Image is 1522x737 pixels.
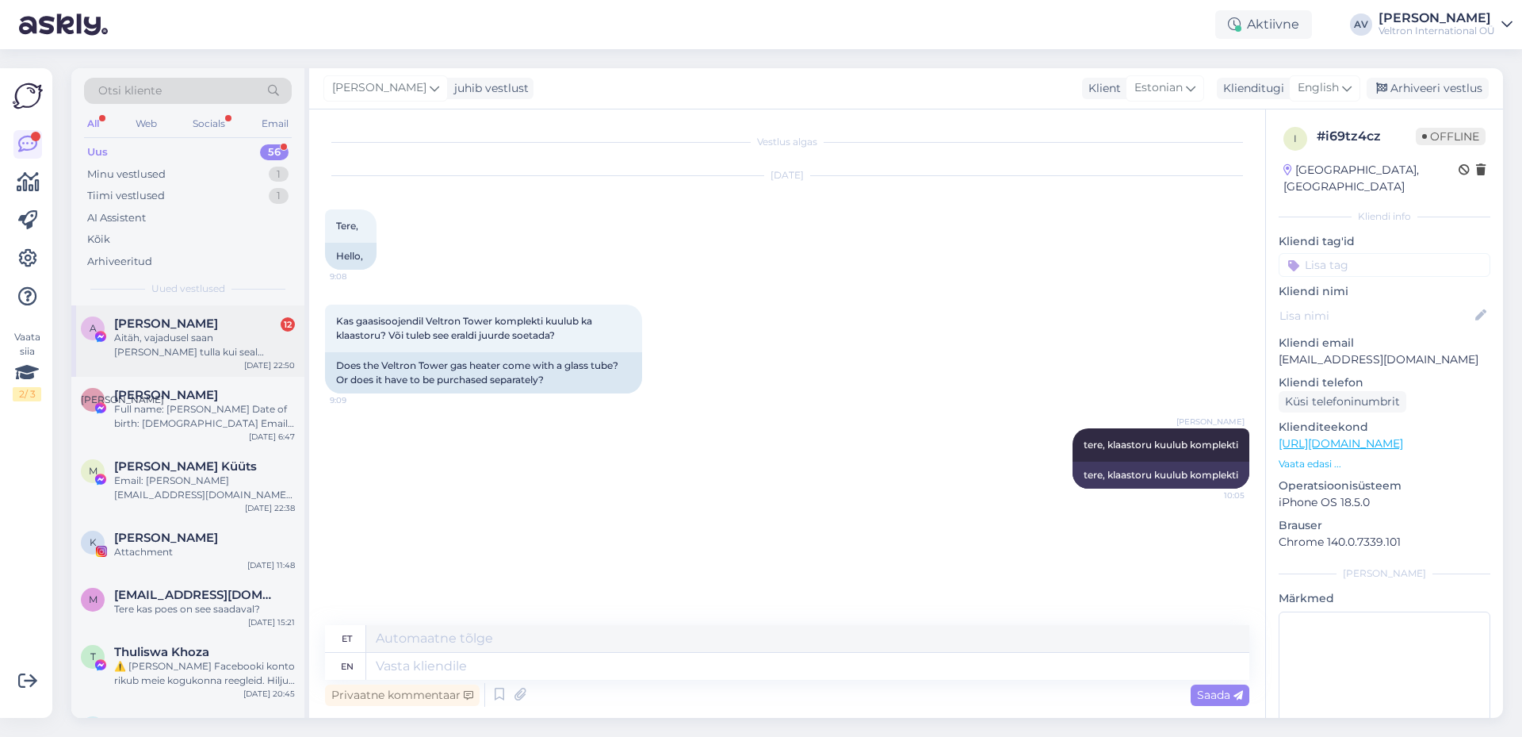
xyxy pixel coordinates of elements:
img: Askly Logo [13,81,43,111]
div: Does the Veltron Tower gas heater come with a glass tube? Or does it have to be purchased separat... [325,352,642,393]
div: AI Assistent [87,210,146,226]
p: Operatsioonisüsteem [1279,478,1490,494]
div: # i69tz4cz [1317,127,1416,146]
div: et [342,625,352,652]
a: [URL][DOMAIN_NAME] [1279,436,1403,451]
span: Abraham Fernando [114,716,218,731]
div: Veltron International OÜ [1379,25,1495,37]
span: Яна Гуртовая [114,388,218,402]
div: [GEOGRAPHIC_DATA], [GEOGRAPHIC_DATA] [1283,162,1459,195]
p: [EMAIL_ADDRESS][DOMAIN_NAME] [1279,351,1490,368]
p: iPhone OS 18.5.0 [1279,494,1490,511]
div: Tiimi vestlused [87,188,165,204]
div: Email [258,113,292,134]
input: Lisa tag [1279,253,1490,277]
div: Attachment [114,545,295,559]
div: en [341,653,354,680]
p: Kliendi email [1279,335,1490,351]
span: Otsi kliente [98,83,162,99]
div: 12 [281,317,295,332]
div: Full name: [PERSON_NAME] Date of birth: [DEMOGRAPHIC_DATA] Email: [PERSON_NAME][EMAIL_ADDRESS][DO... [114,402,295,431]
span: [PERSON_NAME] [81,393,164,405]
span: Anton Petrov [114,317,218,331]
div: Kõik [87,232,110,248]
div: [PERSON_NAME] [1379,12,1495,25]
div: 1 [269,188,289,204]
div: Privaatne kommentaar [325,685,480,706]
p: Klienditeekond [1279,419,1490,436]
div: Tere kas poes on see saadaval? [114,602,295,616]
span: [PERSON_NAME] [1176,416,1245,428]
div: Web [132,113,160,134]
p: Vaata edasi ... [1279,457,1490,471]
span: 9:08 [330,271,389,282]
div: [DATE] 6:47 [249,431,295,443]
div: ⚠️ [PERSON_NAME] Facebooki konto rikub meie kogukonna reegleid. Hiljuti on meie süsteem saanud ka... [114,659,295,688]
span: Merle Küüts [114,459,257,474]
span: Tere, [336,220,358,232]
p: Kliendi nimi [1279,283,1490,300]
span: Kas gaasisoojendil Veltron Tower komplekti kuulub ka klaastoru? Või tuleb see eraldi juurde soetada? [336,315,595,341]
p: Kliendi tag'id [1279,233,1490,250]
span: m [89,593,98,605]
span: A [90,322,97,334]
div: Socials [189,113,228,134]
div: AV [1350,13,1372,36]
div: [DATE] 22:50 [244,359,295,371]
div: Arhiveeri vestlus [1367,78,1489,99]
div: 1 [269,167,289,182]
span: Kristin Kerro [114,531,218,545]
div: Küsi telefoninumbrit [1279,391,1406,413]
div: Minu vestlused [87,167,166,182]
span: [PERSON_NAME] [332,79,426,97]
span: m.nommilo@gmail.com [114,588,279,602]
div: Aitäh, vajadusel saan [PERSON_NAME] tulla kui seal lihtsam detaile rääkida ja saab soodustust ka [114,331,295,359]
a: [PERSON_NAME]Veltron International OÜ [1379,12,1512,37]
div: Hello, [325,243,377,270]
span: tere, klaastoru kuulub komplekti [1084,439,1238,451]
div: Uus [87,144,108,160]
div: [DATE] [325,168,1249,182]
p: Chrome 140.0.7339.101 [1279,534,1490,551]
span: 10:05 [1185,489,1245,501]
div: 2 / 3 [13,387,41,401]
span: i [1294,132,1297,144]
div: Klienditugi [1217,80,1284,97]
div: [DATE] 20:45 [243,688,295,700]
span: K [90,536,97,548]
div: Klient [1082,80,1121,97]
div: Vestlus algas [325,135,1249,149]
div: Aktiivne [1215,10,1312,39]
div: Arhiveeritud [87,254,152,270]
span: Uued vestlused [151,282,225,296]
span: English [1298,79,1339,97]
p: Kliendi telefon [1279,374,1490,391]
span: Offline [1416,128,1486,145]
div: All [84,113,102,134]
p: Brauser [1279,517,1490,534]
div: [PERSON_NAME] [1279,566,1490,581]
div: [DATE] 22:38 [245,502,295,514]
span: T [90,651,96,662]
div: 56 [260,144,289,160]
span: Saada [1197,688,1243,702]
div: Email: [PERSON_NAME][EMAIL_ADDRESS][DOMAIN_NAME] Date of birth: [DEMOGRAPHIC_DATA] Full name: [PE... [114,474,295,502]
span: 9:09 [330,394,389,406]
input: Lisa nimi [1279,307,1472,324]
span: Thuliswa Khoza [114,645,209,659]
div: Vaata siia [13,330,41,401]
div: juhib vestlust [448,80,529,97]
p: Märkmed [1279,590,1490,607]
span: M [89,465,98,477]
div: Kliendi info [1279,209,1490,224]
div: [DATE] 11:48 [247,559,295,571]
div: tere, klaastoru kuulub komplekti [1073,462,1249,489]
div: [DATE] 15:21 [248,616,295,628]
span: Estonian [1134,79,1183,97]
